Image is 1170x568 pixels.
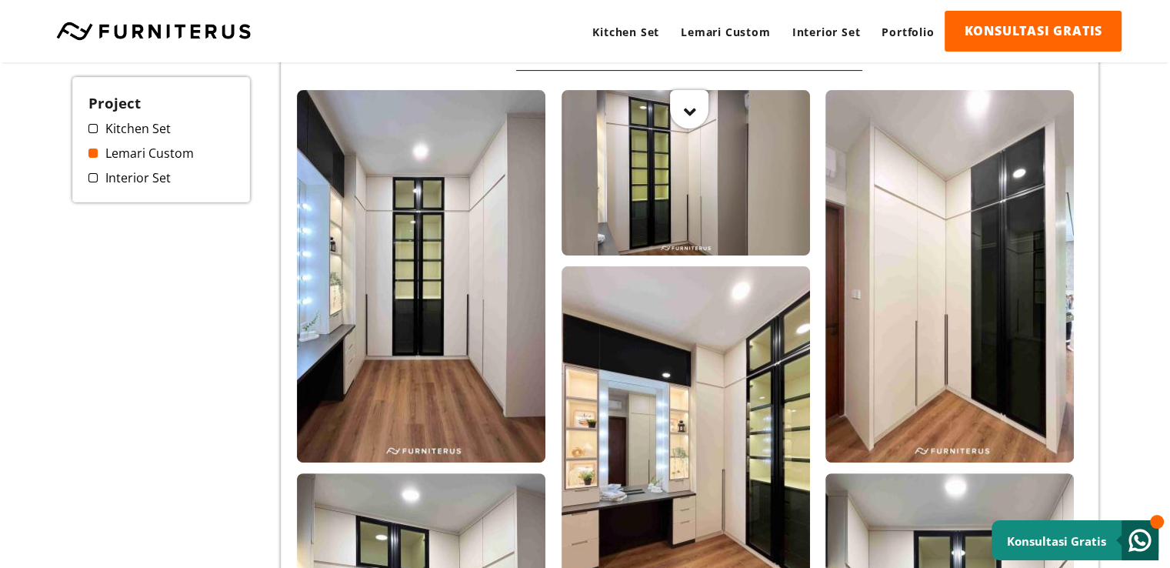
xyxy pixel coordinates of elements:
[88,93,235,112] h3: Project
[88,145,235,162] a: Lemari Custom
[945,11,1122,52] a: KONSULTASI GRATIS
[992,520,1158,560] a: Konsultasi Gratis
[1007,533,1106,549] small: Konsultasi Gratis
[88,169,235,186] a: Interior Set
[670,11,781,53] a: Lemari Custom
[88,120,235,137] a: Kitchen Set
[871,11,945,53] a: Portfolio
[582,11,670,53] a: Kitchen Set
[782,11,872,53] a: Interior Set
